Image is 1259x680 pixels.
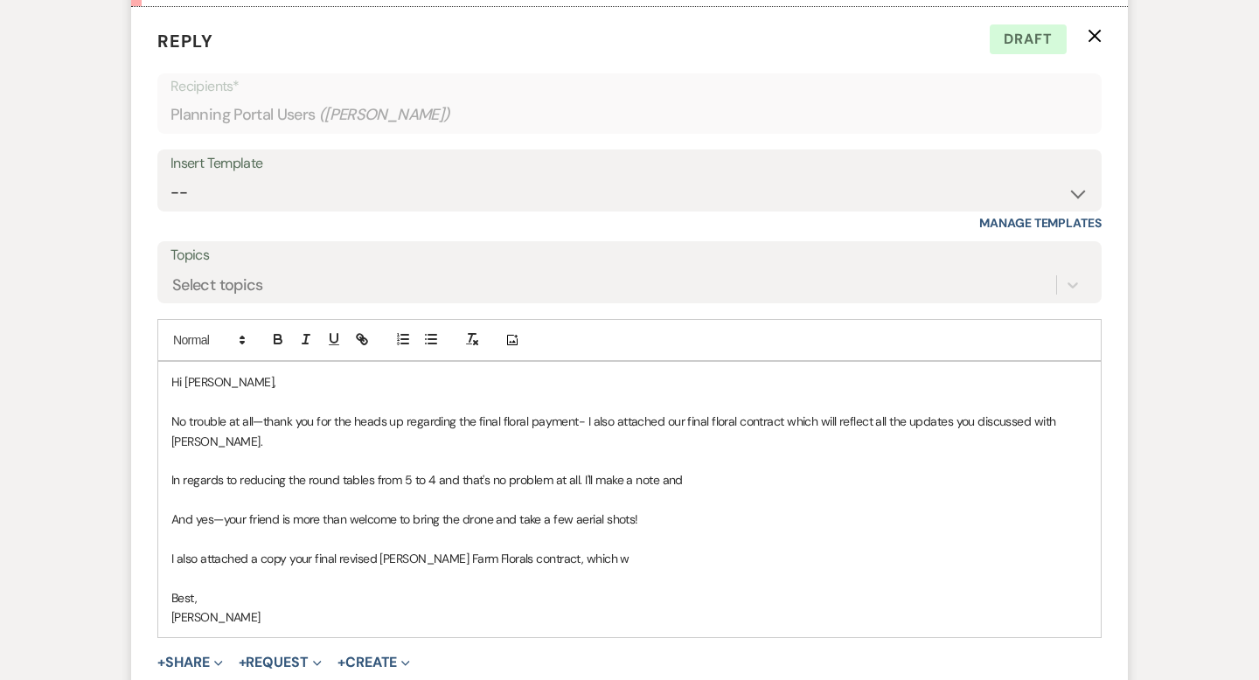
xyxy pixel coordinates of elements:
div: Select topics [172,274,263,297]
p: Recipients* [170,75,1089,98]
p: And yes—your friend is more than welcome to bring the drone and take a few aerial shots! [171,510,1088,529]
button: Request [239,656,322,670]
span: + [157,656,165,670]
span: ( [PERSON_NAME] ) [319,103,450,127]
p: [PERSON_NAME] [171,607,1088,627]
p: No trouble at all—thank you for the heads up regarding the final floral payment- I also attached ... [171,412,1088,451]
p: Hi [PERSON_NAME], [171,372,1088,392]
button: Create [337,656,410,670]
span: Draft [990,24,1067,54]
p: I also attached a copy your final revised [PERSON_NAME] Farm Florals contract, which w [171,549,1088,568]
span: + [239,656,247,670]
p: In regards to reducing the round tables from 5 to 4 and that's no problem at all. I'll make a not... [171,470,1088,489]
p: Best, [171,588,1088,607]
span: + [337,656,345,670]
span: Reply [157,30,213,52]
div: Planning Portal Users [170,98,1089,132]
a: Manage Templates [979,215,1102,231]
label: Topics [170,243,1089,268]
div: Insert Template [170,151,1089,177]
button: Share [157,656,223,670]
